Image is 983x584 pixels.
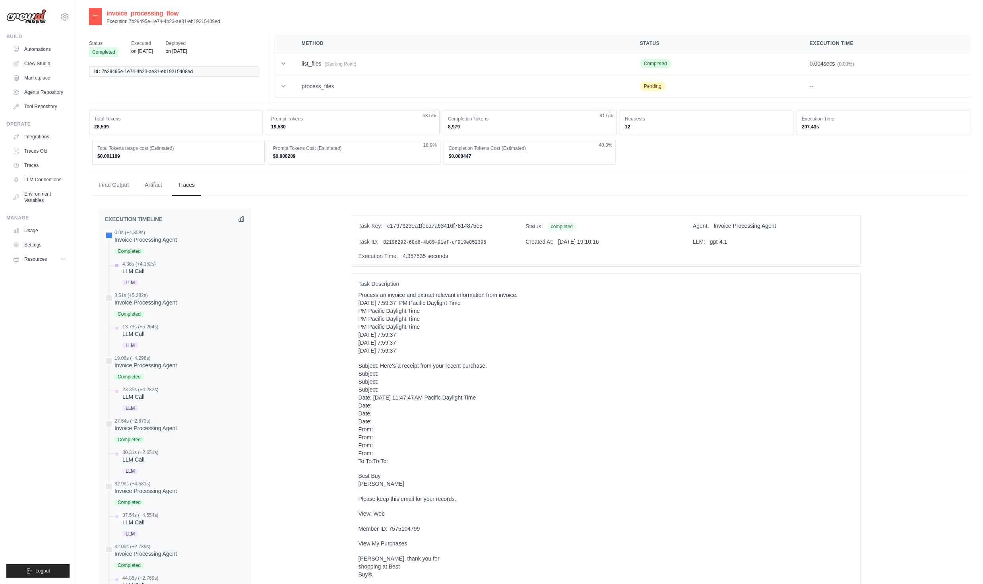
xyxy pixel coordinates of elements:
[114,418,177,424] div: 27.64s (+2.673s)
[122,386,158,393] div: 23.35s (+4.282s)
[94,124,258,130] dd: 28,509
[359,525,854,533] p: Member ID: 7575104799
[359,253,398,259] span: Execution Time:
[122,343,138,348] span: LLM
[114,500,144,505] span: Completed
[10,159,70,172] a: Traces
[10,43,70,56] a: Automations
[387,223,483,229] span: c1797323ea1feca7a63416f7814875e5
[97,145,260,151] dt: Total Tokens usage cost (Estimated)
[166,39,187,47] span: Deployed
[599,142,612,148] span: 40.3%
[114,355,177,361] div: 19.06s (+4.298s)
[122,324,158,330] div: 13.79s (+5.264s)
[6,215,70,221] div: Manage
[107,9,220,18] h2: invoice_processing_flow
[292,75,630,98] td: process_files
[114,361,177,369] div: Invoice Processing Agent
[105,215,163,223] h2: EXECUTION TIMELINE
[35,568,50,574] span: Logout
[131,49,153,54] time: August 28, 2025 at 12:10 PDT
[271,116,434,122] dt: Prompt Tokens
[114,543,177,550] div: 42.09s (+2.789s)
[114,424,177,432] div: Invoice Processing Agent
[89,39,118,47] span: Status
[10,86,70,99] a: Agents Repository
[383,240,486,245] span: 82196292-68d6-4b89-91ef-cf919e852395
[138,175,169,196] button: Artifact
[359,555,854,578] p: [PERSON_NAME], thank you for shopping at Best Buy®.
[630,35,800,52] th: Status
[359,472,854,488] p: Best Buy [PERSON_NAME]
[114,563,144,568] span: Completed
[94,68,100,75] span: Id:
[599,113,613,119] span: 31.5%
[131,39,153,47] span: Executed
[6,564,70,578] button: Logout
[114,299,177,307] div: Invoice Processing Agent
[449,145,611,151] dt: Completion Tokens Cost (Estimated)
[122,280,138,285] span: LLM
[713,223,776,229] span: Invoice Processing Agent
[89,47,118,57] span: Completed
[943,546,983,584] iframe: Chat Widget
[122,531,138,537] span: LLM
[625,124,788,130] dd: 12
[92,175,135,196] button: Final Output
[448,124,611,130] dd: 8,979
[122,406,138,411] span: LLM
[114,437,144,442] span: Completed
[114,550,177,558] div: Invoice Processing Agent
[359,510,854,518] p: View: Web
[525,223,543,229] span: Status:
[403,253,448,259] span: 4.357535 seconds
[122,330,158,338] div: LLM Call
[448,116,611,122] dt: Completion Tokens
[810,83,813,89] span: --
[359,223,383,229] span: Task Key:
[122,267,156,275] div: LLM Call
[273,153,435,159] dd: $0.000209
[102,68,193,75] span: 7b29495e-1e74-4b23-ae31-eb19215408ed
[6,121,70,127] div: Operate
[359,239,379,245] span: Task ID:
[114,311,144,317] span: Completed
[114,481,177,487] div: 32.96s (+4.581s)
[6,9,46,24] img: Logo
[24,256,47,262] span: Resources
[325,61,357,67] span: (Starting Point)
[810,60,824,67] span: 0.004
[800,35,970,52] th: Execution Time
[800,52,970,75] td: secs
[114,248,144,254] span: Completed
[114,229,177,236] div: 0.0s (+4.358s)
[359,291,854,355] p: Process an invoice and extract relevant information from invoice: [DATE] 7:59:37 PM Paciﬁc Daylig...
[802,116,965,122] dt: Execution Time
[122,468,138,474] span: LLM
[114,374,144,380] span: Completed
[114,487,177,495] div: Invoice Processing Agent
[423,142,437,148] span: 18.9%
[558,239,599,245] span: [DATE] 19:10:16
[10,239,70,251] a: Settings
[693,239,705,245] span: LLM:
[10,173,70,186] a: LLM Connections
[122,575,158,581] div: 44.88s (+2.769s)
[122,512,158,518] div: 37.54s (+4.554s)
[122,449,158,456] div: 30.31s (+2.651s)
[10,253,70,266] button: Resources
[94,116,258,122] dt: Total Tokens
[292,35,630,52] th: Method
[273,145,435,151] dt: Prompt Tokens Cost (Estimated)
[359,280,854,288] span: Task Description
[166,49,187,54] time: August 28, 2025 at 11:24 PDT
[10,188,70,207] a: Environment Variables
[10,130,70,143] a: Integrations
[10,145,70,157] a: Traces Old
[525,239,553,245] span: Created At:
[10,72,70,84] a: Marketplace
[114,292,177,299] div: 8.51s (+5.282s)
[114,236,177,244] div: Invoice Processing Agent
[6,33,70,40] div: Build
[271,124,434,130] dd: 19,530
